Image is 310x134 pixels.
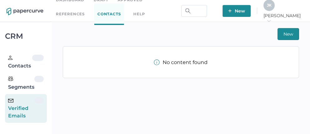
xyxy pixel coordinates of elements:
button: New [278,28,299,40]
img: plus-white.e19ec114.svg [228,9,232,12]
a: References [56,11,85,17]
div: CRM [5,33,47,39]
span: [PERSON_NAME] [263,13,303,24]
a: Contacts [94,3,124,25]
div: Segments [8,76,34,91]
button: New [223,5,251,17]
div: Verified Emails [8,97,35,120]
span: New [283,28,293,40]
div: Contacts [8,55,32,70]
img: person.20a629c4.svg [8,56,12,60]
input: Search Workspace [181,5,207,17]
img: papercurve-logo-colour.7244d18c.svg [7,8,43,15]
i: arrow_right [267,19,271,23]
img: segments.b9481e3d.svg [8,76,13,81]
img: email-icon-black.c777dcea.svg [8,99,13,102]
div: help [133,11,145,17]
span: J K [267,3,272,7]
div: No content found [154,59,208,65]
img: search.bf03fe8b.svg [185,8,190,13]
span: New [228,5,245,17]
img: info-tooltip-active.a952ecf1.svg [154,59,160,65]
